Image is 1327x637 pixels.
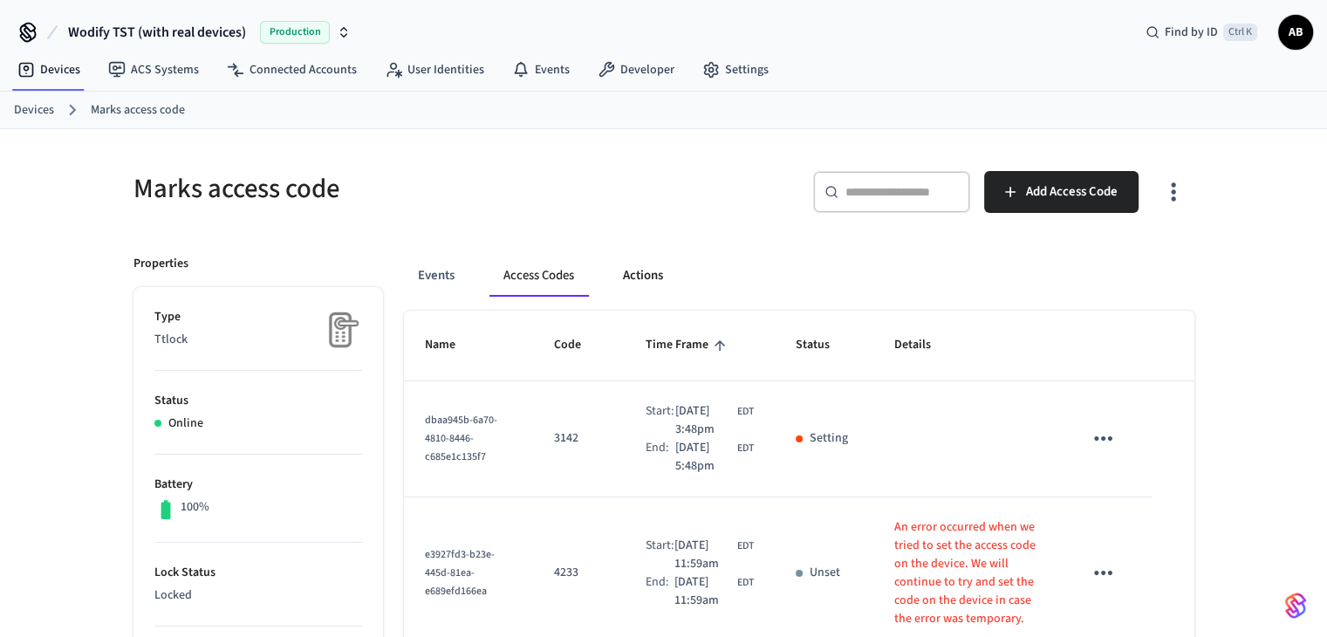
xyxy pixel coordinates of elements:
span: Time Frame [646,332,731,359]
div: End: [646,439,675,476]
a: Marks access code [91,101,185,120]
span: Status [796,332,852,359]
div: America/New_York [674,537,754,573]
button: Access Codes [489,255,588,297]
span: Details [894,332,954,359]
p: Unset [810,564,840,582]
span: Ctrl K [1223,24,1257,41]
p: Battery [154,476,362,494]
a: Devices [3,54,94,86]
p: Lock Status [154,564,362,582]
span: EDT [737,538,754,554]
span: Wodify TST (with real devices) [68,22,246,43]
span: [DATE] 11:59am [674,573,734,610]
div: Find by IDCtrl K [1132,17,1271,48]
button: AB [1278,15,1313,50]
span: dbaa945b-6a70-4810-8446-c685e1c135f7 [425,413,497,464]
span: [DATE] 11:59am [674,537,734,573]
p: An error occurred when we tried to set the access code on the device. We will continue to try and... [894,518,1041,628]
p: 3142 [554,429,604,448]
p: Properties [133,255,188,273]
button: Add Access Code [984,171,1139,213]
span: [DATE] 3:48pm [675,402,734,439]
a: Settings [688,54,783,86]
img: Placeholder Lock Image [318,308,362,352]
a: ACS Systems [94,54,213,86]
div: Start: [646,537,674,573]
button: Events [404,255,469,297]
p: Online [168,414,203,433]
p: Type [154,308,362,326]
h5: Marks access code [133,171,653,207]
span: EDT [737,404,754,420]
div: America/New_York [674,573,754,610]
div: ant example [404,255,1194,297]
p: 4233 [554,564,604,582]
span: EDT [737,575,754,591]
span: Add Access Code [1026,181,1118,203]
a: User Identities [371,54,498,86]
p: 100% [181,498,209,517]
div: America/New_York [675,439,754,476]
button: Actions [609,255,677,297]
span: EDT [737,441,754,456]
div: Start: [646,402,675,439]
a: Connected Accounts [213,54,371,86]
p: Locked [154,586,362,605]
a: Events [498,54,584,86]
img: SeamLogoGradient.69752ec5.svg [1285,592,1306,620]
span: Code [554,332,604,359]
p: Ttlock [154,331,362,349]
span: [DATE] 5:48pm [675,439,734,476]
span: AB [1280,17,1311,48]
div: End: [646,573,674,610]
span: Production [260,21,330,44]
div: America/New_York [675,402,754,439]
a: Developer [584,54,688,86]
span: Name [425,332,478,359]
span: e3927fd3-b23e-445d-81ea-e689efd166ea [425,547,495,599]
p: Setting [810,429,848,448]
span: Find by ID [1165,24,1218,41]
p: Status [154,392,362,410]
a: Devices [14,101,54,120]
